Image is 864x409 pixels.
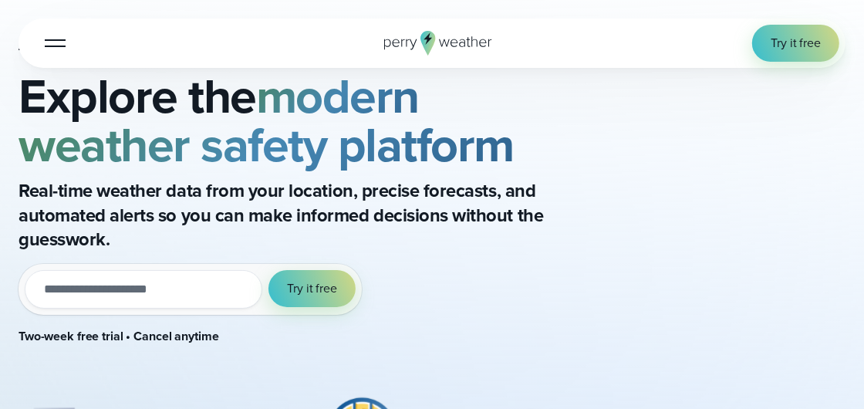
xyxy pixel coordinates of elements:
a: Try it free [752,25,839,62]
p: Real-time weather data from your location, precise forecasts, and automated alerts so you can mak... [19,178,564,252]
h2: Explore the [19,72,564,169]
strong: Two-week free trial • Cancel anytime [19,327,219,345]
button: Try it free [268,270,356,307]
strong: modern weather safety platform [19,60,514,181]
span: Try it free [771,34,821,52]
span: Try it free [287,279,337,298]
